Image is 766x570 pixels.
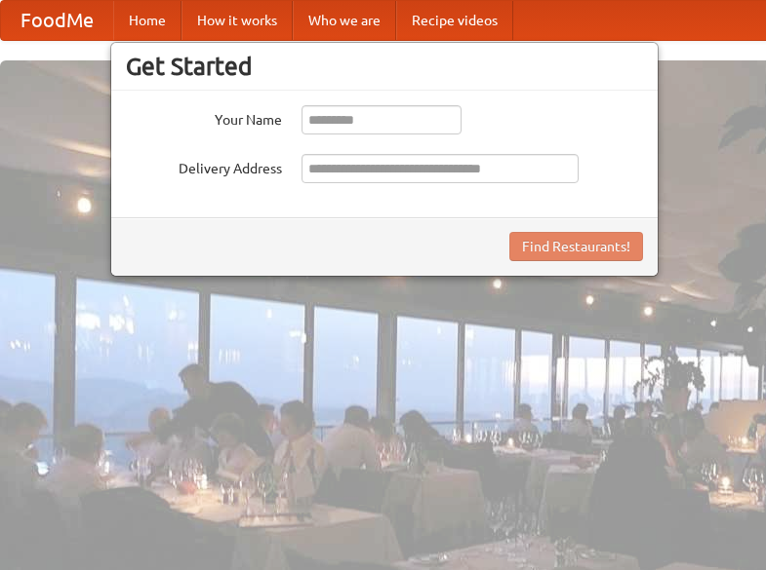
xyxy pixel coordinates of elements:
[396,1,513,40] a: Recipe videos
[293,1,396,40] a: Who we are
[509,232,643,261] button: Find Restaurants!
[181,1,293,40] a: How it works
[113,1,181,40] a: Home
[126,105,282,130] label: Your Name
[1,1,113,40] a: FoodMe
[126,52,643,81] h3: Get Started
[126,154,282,178] label: Delivery Address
